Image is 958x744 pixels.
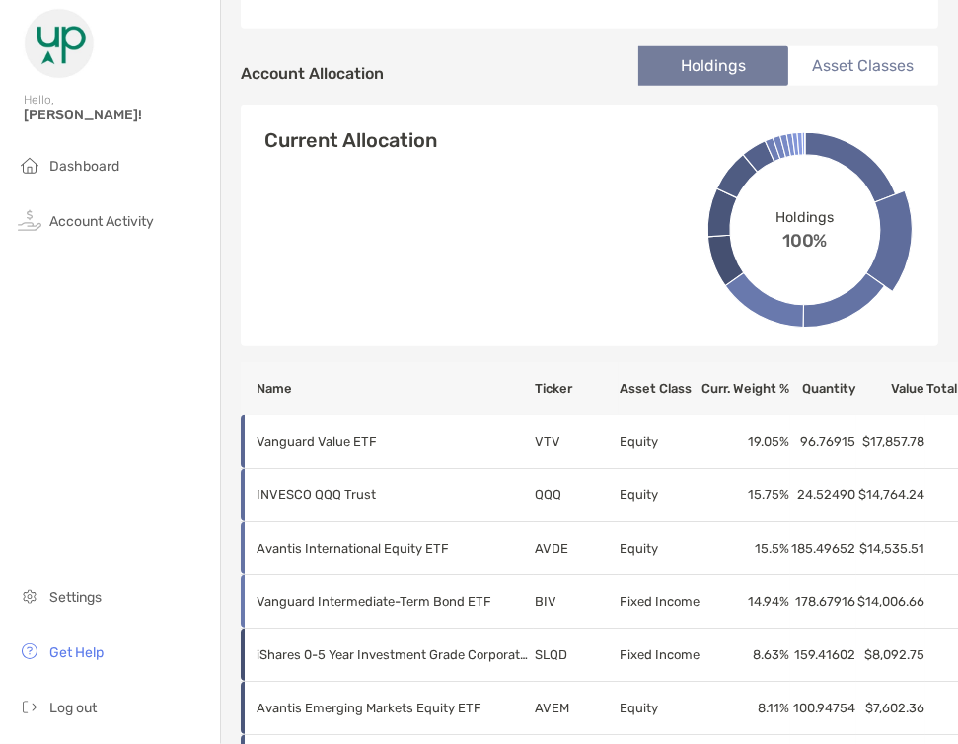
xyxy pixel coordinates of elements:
[24,107,208,123] span: [PERSON_NAME]!
[257,429,533,454] p: Vanguard Value ETF
[18,584,41,608] img: settings icon
[18,208,41,232] img: activity icon
[257,642,533,667] p: iShares 0-5 Year Investment Grade Corporate Bond E
[700,682,790,735] td: 8.11 %
[790,682,856,735] td: 100.94754
[856,575,925,629] td: $14,006.66
[49,644,104,661] span: Get Help
[856,415,925,469] td: $17,857.78
[856,682,925,735] td: $7,602.36
[619,469,700,522] td: Equity
[534,682,619,735] td: AVEM
[638,46,788,86] li: Holdings
[257,536,533,560] p: Avantis International Equity ETF
[49,589,102,606] span: Settings
[257,589,533,614] p: Vanguard Intermediate-Term Bond ETF
[49,213,154,230] span: Account Activity
[49,700,97,716] span: Log out
[790,362,856,415] th: Quantity
[619,682,700,735] td: Equity
[18,153,41,177] img: household icon
[790,415,856,469] td: 96.76915
[700,522,790,575] td: 15.5 %
[24,8,95,79] img: Zoe Logo
[534,629,619,682] td: SLQD
[700,629,790,682] td: 8.63 %
[18,639,41,663] img: get-help icon
[700,415,790,469] td: 19.05 %
[700,362,790,415] th: Curr. Weight %
[619,522,700,575] td: Equity
[856,629,925,682] td: $8,092.75
[534,469,619,522] td: QQQ
[241,64,384,83] h4: Account Allocation
[790,522,856,575] td: 185.49652
[782,225,828,251] span: 100%
[49,158,119,175] span: Dashboard
[700,469,790,522] td: 15.75 %
[619,575,700,629] td: Fixed Income
[856,362,925,415] th: Value
[534,575,619,629] td: BIV
[257,483,533,507] p: INVESCO QQQ Trust
[856,469,925,522] td: $14,764.24
[790,629,856,682] td: 159.41602
[534,415,619,469] td: VTV
[790,575,856,629] td: 178.67916
[856,522,925,575] td: $14,535.51
[619,362,700,415] th: Asset Class
[257,696,533,720] p: Avantis Emerging Markets Equity ETF
[700,575,790,629] td: 14.94 %
[775,208,834,225] span: Holdings
[241,362,534,415] th: Name
[619,629,700,682] td: Fixed Income
[788,46,938,86] li: Asset Classes
[619,415,700,469] td: Equity
[18,695,41,718] img: logout icon
[534,362,619,415] th: Ticker
[790,469,856,522] td: 24.52490
[264,128,437,152] h4: Current Allocation
[534,522,619,575] td: AVDE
